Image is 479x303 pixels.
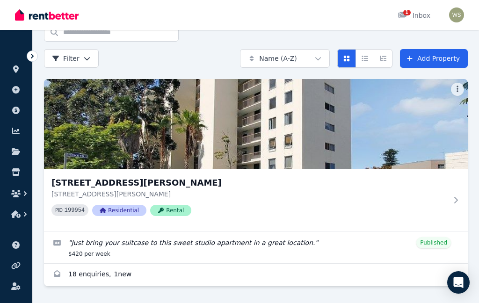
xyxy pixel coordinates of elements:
span: 1 [403,10,411,15]
span: ORGANISE [7,51,37,58]
button: Card view [337,49,356,68]
span: Filter [52,54,80,63]
button: Name (A-Z) [240,49,330,68]
div: Open Intercom Messenger [447,271,470,294]
code: 199954 [65,207,85,214]
img: Wendy Scott [449,7,464,22]
a: Enquiries for 3/60 Forrest Avenue, East Perth [44,264,468,286]
p: [STREET_ADDRESS][PERSON_NAME] [51,189,447,199]
img: RentBetter [15,8,79,22]
span: Rental [150,205,191,216]
button: More options [451,83,464,96]
a: 3/60 Forrest Avenue, East Perth[STREET_ADDRESS][PERSON_NAME][STREET_ADDRESS][PERSON_NAME]PID 1999... [44,79,468,231]
button: Expanded list view [374,49,392,68]
button: Compact list view [356,49,374,68]
h3: [STREET_ADDRESS][PERSON_NAME] [51,176,447,189]
a: Edit listing: Just bring your suitcase to this sweet studio apartment in a great location. [44,231,468,263]
img: 3/60 Forrest Avenue, East Perth [44,79,468,169]
small: PID [55,208,63,213]
a: Add Property [400,49,468,68]
span: Residential [92,205,146,216]
button: Filter [44,49,99,68]
div: View options [337,49,392,68]
div: Inbox [398,11,430,20]
span: Name (A-Z) [259,54,297,63]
